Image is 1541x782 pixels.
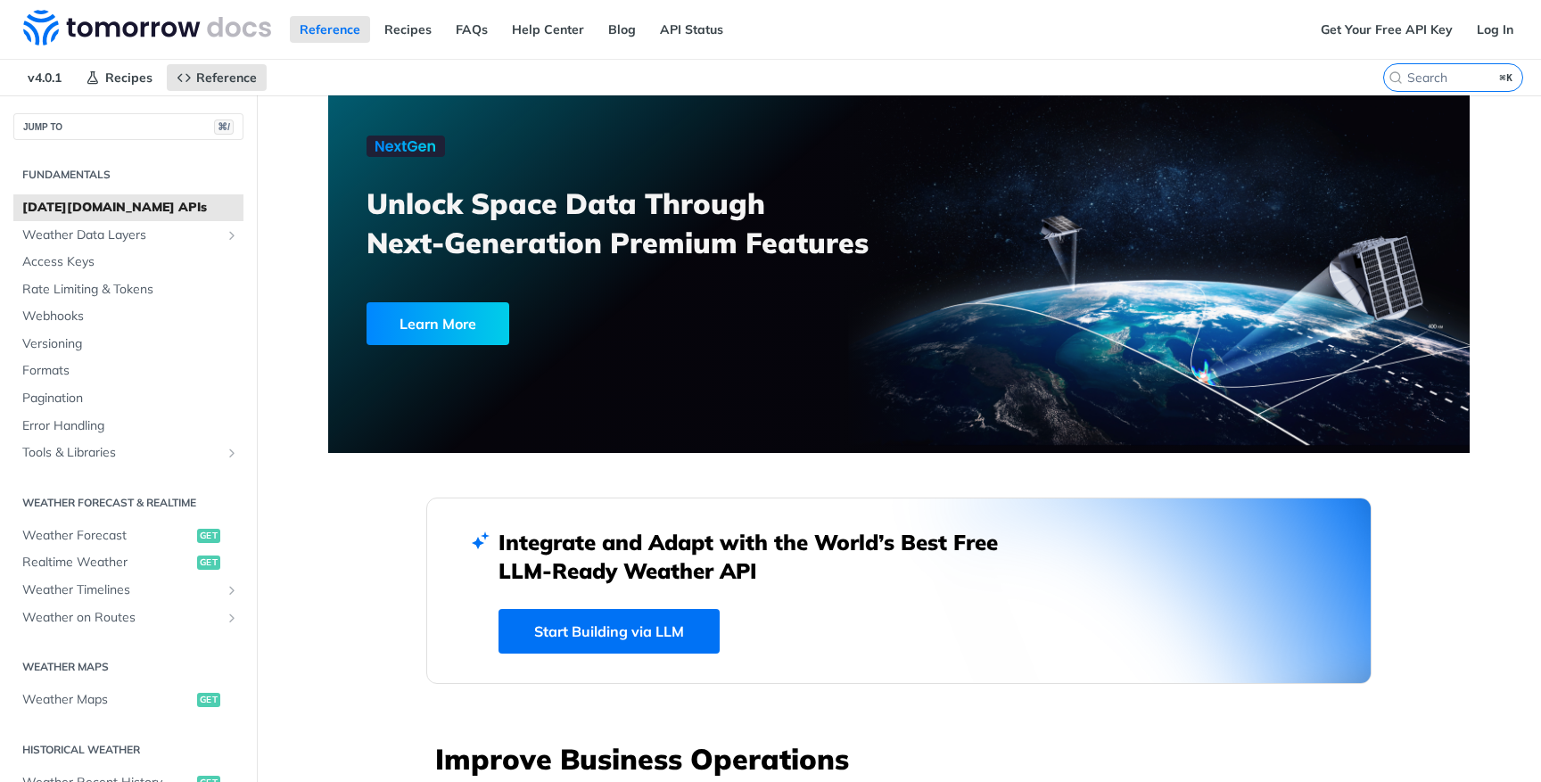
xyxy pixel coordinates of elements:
span: get [197,556,220,570]
span: Access Keys [22,253,239,271]
a: Learn More [367,302,808,345]
button: Show subpages for Weather on Routes [225,611,239,625]
a: Log In [1467,16,1523,43]
span: Weather Maps [22,691,193,709]
kbd: ⌘K [1496,69,1518,86]
img: Tomorrow.io Weather API Docs [23,10,271,45]
span: Weather on Routes [22,609,220,627]
a: Start Building via LLM [499,609,720,654]
span: Realtime Weather [22,554,193,572]
svg: Search [1389,70,1403,85]
a: Webhooks [13,303,243,330]
span: Weather Data Layers [22,226,220,244]
a: Reference [167,64,267,91]
a: Get Your Free API Key [1311,16,1463,43]
a: Access Keys [13,249,243,276]
button: JUMP TO⌘/ [13,113,243,140]
a: Rate Limiting & Tokens [13,276,243,303]
span: Weather Timelines [22,581,220,599]
span: Tools & Libraries [22,444,220,462]
span: Formats [22,362,239,380]
span: v4.0.1 [18,64,71,91]
h3: Unlock Space Data Through Next-Generation Premium Features [367,184,919,262]
a: Realtime Weatherget [13,549,243,576]
a: Weather Forecastget [13,523,243,549]
button: Show subpages for Tools & Libraries [225,446,239,460]
a: Tools & LibrariesShow subpages for Tools & Libraries [13,440,243,466]
button: Show subpages for Weather Timelines [225,583,239,597]
a: Recipes [375,16,441,43]
span: get [197,529,220,543]
span: Weather Forecast [22,527,193,545]
a: Pagination [13,385,243,412]
h2: Fundamentals [13,167,243,183]
a: Help Center [502,16,594,43]
a: Weather TimelinesShow subpages for Weather Timelines [13,577,243,604]
span: Recipes [105,70,152,86]
a: Error Handling [13,413,243,440]
a: Weather on RoutesShow subpages for Weather on Routes [13,605,243,631]
span: get [197,693,220,707]
span: Pagination [22,390,239,407]
div: Learn More [367,302,509,345]
span: [DATE][DOMAIN_NAME] APIs [22,199,239,217]
button: Show subpages for Weather Data Layers [225,228,239,243]
a: API Status [650,16,733,43]
a: Recipes [76,64,162,91]
h2: Weather Maps [13,659,243,675]
h3: Improve Business Operations [435,739,1372,778]
a: FAQs [446,16,498,43]
span: Versioning [22,335,239,353]
span: Rate Limiting & Tokens [22,281,239,299]
h2: Historical Weather [13,742,243,758]
h2: Integrate and Adapt with the World’s Best Free LLM-Ready Weather API [499,528,1025,585]
img: NextGen [367,136,445,157]
span: Webhooks [22,308,239,325]
a: [DATE][DOMAIN_NAME] APIs [13,194,243,221]
span: ⌘/ [214,119,234,135]
a: Versioning [13,331,243,358]
a: Weather Data LayersShow subpages for Weather Data Layers [13,222,243,249]
span: Error Handling [22,417,239,435]
a: Reference [290,16,370,43]
a: Blog [598,16,646,43]
a: Weather Mapsget [13,687,243,713]
a: Formats [13,358,243,384]
h2: Weather Forecast & realtime [13,495,243,511]
span: Reference [196,70,257,86]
